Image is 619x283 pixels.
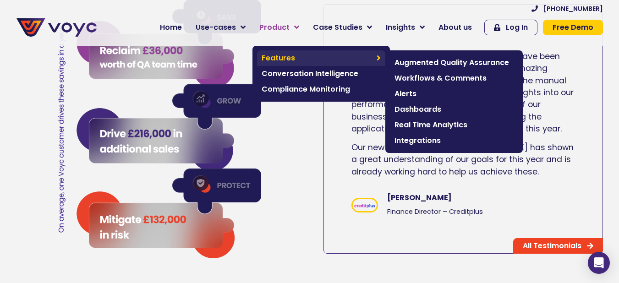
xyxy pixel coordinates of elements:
span: Workflows & Comments [394,73,514,84]
div: Open Intercom Messenger [588,252,610,274]
a: Home [153,18,189,37]
span: Use-cases [196,22,236,33]
span: Features [262,53,372,64]
h6: [PERSON_NAME] [387,193,575,202]
a: Privacy Policy [189,190,232,200]
span: Phone [121,37,144,47]
span: Compliance Monitoring [262,84,381,95]
span: Home [160,22,182,33]
span: Job title [121,74,153,85]
span: All Testimonials [523,242,581,250]
a: Real Time Analytics [390,117,518,133]
span: Real Time Analytics [394,120,514,131]
a: Workflows & Comments [390,71,518,86]
span: [PHONE_NUMBER] [543,5,603,12]
a: Augmented Quality Assurance [390,55,518,71]
a: Conversation Intelligence [257,66,385,82]
span: Case Studies [313,22,362,33]
a: Insights [379,18,432,37]
span: Log In [506,24,528,31]
a: About us [432,18,479,37]
a: Use-cases [189,18,252,37]
img: voyc-full-logo [16,18,97,37]
span: Product [259,22,290,33]
a: All Testimonials [513,238,603,254]
a: Free Demo [543,20,603,35]
span: Insights [386,22,415,33]
a: Dashboards [390,102,518,117]
span: Alerts [394,88,514,99]
span: Integrations [394,135,514,146]
a: Case Studies [306,18,379,37]
p: Our new account manager [PERSON_NAME] has shown a great understanding of our goals for this year ... [351,141,575,178]
span: About us [438,22,472,33]
span: Augmented Quality Assurance [394,57,514,68]
span: Free Demo [553,24,593,31]
span: Conversation Intelligence [262,68,381,79]
a: Alerts [390,86,518,102]
a: [PHONE_NUMBER] [531,5,603,12]
a: Log In [484,20,537,35]
span: Dashboards [394,104,514,115]
a: Compliance Monitoring [257,82,385,97]
a: Integrations [390,133,518,148]
a: Product [252,18,306,37]
a: Features [257,50,385,66]
p: Finance Director – Creditplus [387,207,575,217]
